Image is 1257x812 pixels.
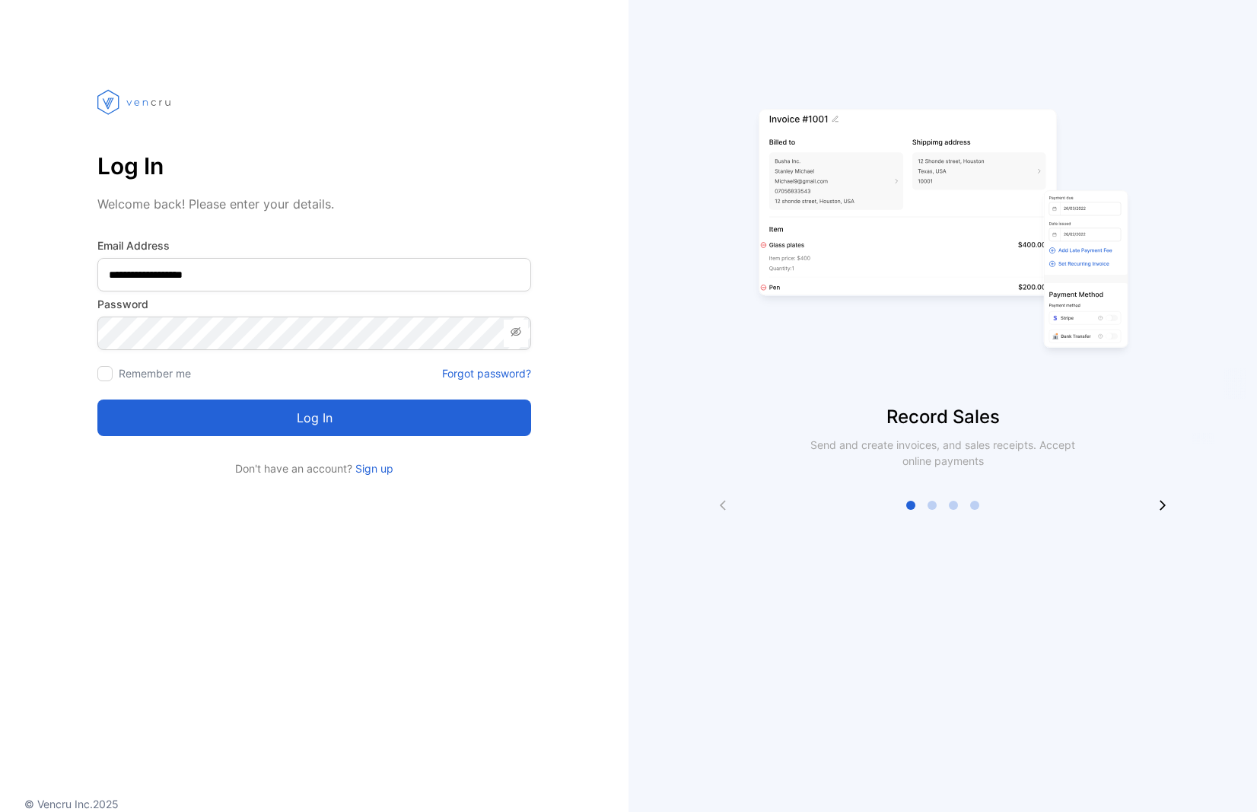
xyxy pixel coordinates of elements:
p: Welcome back! Please enter your details. [97,195,531,213]
label: Remember me [119,367,191,380]
p: Log In [97,148,531,184]
p: Don't have an account? [97,460,531,476]
label: Email Address [97,237,531,253]
img: vencru logo [97,61,173,143]
a: Sign up [352,462,393,475]
p: Record Sales [628,403,1257,431]
img: slider image [753,61,1133,403]
label: Password [97,296,531,312]
button: Log in [97,400,531,436]
a: Forgot password? [442,365,531,381]
p: Send and create invoices, and sales receipts. Accept online payments [797,437,1089,469]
